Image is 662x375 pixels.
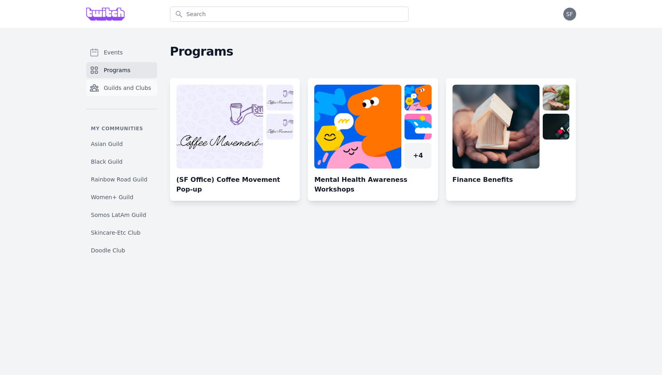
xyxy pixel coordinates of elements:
[104,48,123,56] span: Events
[170,6,409,22] input: Search
[91,229,141,237] span: Skincare-Etc Club
[563,8,576,21] button: SF
[86,125,157,132] p: My communities
[86,225,157,240] a: Skincare-Etc Club
[86,172,157,187] a: Rainbow Road Guild
[86,154,157,169] a: Black Guild
[104,84,151,92] span: Guilds and Clubs
[91,246,125,254] span: Doodle Club
[86,62,157,78] a: Programs
[91,193,133,201] span: Women+ Guild
[91,158,123,166] span: Black Guild
[91,211,146,219] span: Somos LatAm Guild
[104,66,131,74] span: Programs
[91,140,123,148] span: Asian Guild
[170,44,576,59] h2: Programs
[86,44,157,60] a: Events
[566,11,573,17] span: SF
[86,44,157,258] nav: Sidebar
[91,175,147,183] span: Rainbow Road Guild
[86,8,125,21] img: Grove
[86,190,157,204] a: Women+ Guild
[86,243,157,258] a: Doodle Club
[86,208,157,222] a: Somos LatAm Guild
[86,80,157,96] a: Guilds and Clubs
[86,137,157,151] a: Asian Guild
